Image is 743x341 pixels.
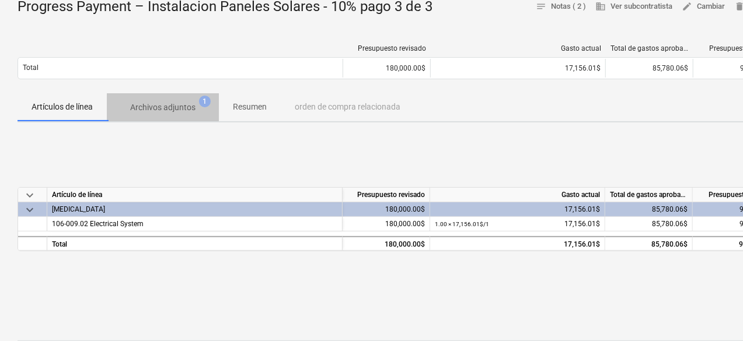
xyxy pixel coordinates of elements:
div: Artículo de línea [47,188,343,202]
p: Total [23,63,39,73]
p: Artículos de línea [32,101,93,113]
div: Total de gastos aprobados [605,188,693,202]
div: 85,780.06$ [605,202,693,217]
span: 1 [199,96,211,107]
div: 17,156.01$ [435,202,600,217]
div: Gasto actual [430,188,605,202]
div: 17,156.01$ [435,64,601,72]
span: keyboard_arrow_down [23,188,37,202]
div: 17,156.01$ [435,237,600,252]
div: 17,156.01$ [435,217,600,231]
div: 85,780.06$ [605,236,693,251]
span: edit [682,1,692,12]
div: 180,000.00$ [343,217,430,231]
div: Presupuesto revisado [343,188,430,202]
div: CAPEX [52,202,337,216]
div: Presupuesto revisado [348,44,426,52]
div: Total de gastos aprobados [611,44,689,52]
p: Resumen [233,101,267,113]
div: Total [47,236,343,251]
span: keyboard_arrow_down [23,203,37,217]
span: 106-009.02 Electrical System [52,220,144,228]
span: notes [536,1,546,12]
small: 1.00 × 17,156.01$ / 1 [435,221,489,227]
div: 180,000.00$ [343,236,430,251]
div: Gasto actual [435,44,601,52]
p: Archivos adjuntos [130,101,196,114]
div: 180,000.00$ [343,59,430,78]
div: 85,780.06$ [605,59,693,78]
span: 85,780.06$ [652,220,688,228]
span: business [595,1,606,12]
div: 180,000.00$ [343,202,430,217]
